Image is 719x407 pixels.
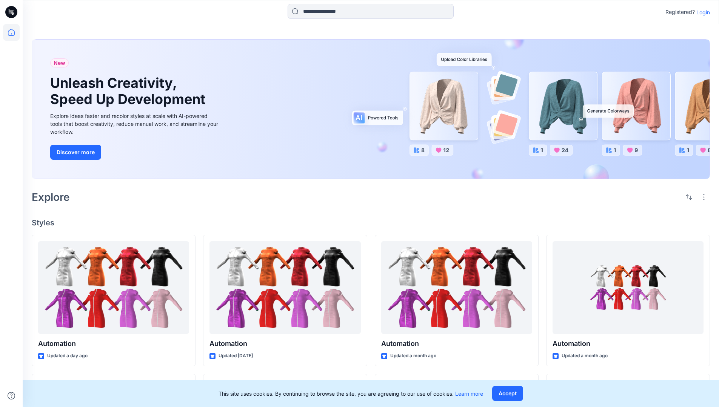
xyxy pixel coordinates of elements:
[32,218,710,227] h4: Styles
[219,352,253,360] p: Updated [DATE]
[492,386,523,401] button: Accept
[553,241,704,334] a: Automation
[38,241,189,334] a: Automation
[209,338,360,349] p: Automation
[696,8,710,16] p: Login
[47,352,88,360] p: Updated a day ago
[50,112,220,136] div: Explore ideas faster and recolor styles at scale with AI-powered tools that boost creativity, red...
[390,352,436,360] p: Updated a month ago
[562,352,608,360] p: Updated a month ago
[665,8,695,17] p: Registered?
[219,390,483,398] p: This site uses cookies. By continuing to browse the site, you are agreeing to our use of cookies.
[209,241,360,334] a: Automation
[455,390,483,397] a: Learn more
[54,58,65,67] span: New
[553,338,704,349] p: Automation
[381,241,532,334] a: Automation
[50,145,101,160] button: Discover more
[32,191,70,203] h2: Explore
[50,145,220,160] a: Discover more
[50,75,209,107] h1: Unleash Creativity, Speed Up Development
[381,338,532,349] p: Automation
[38,338,189,349] p: Automation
